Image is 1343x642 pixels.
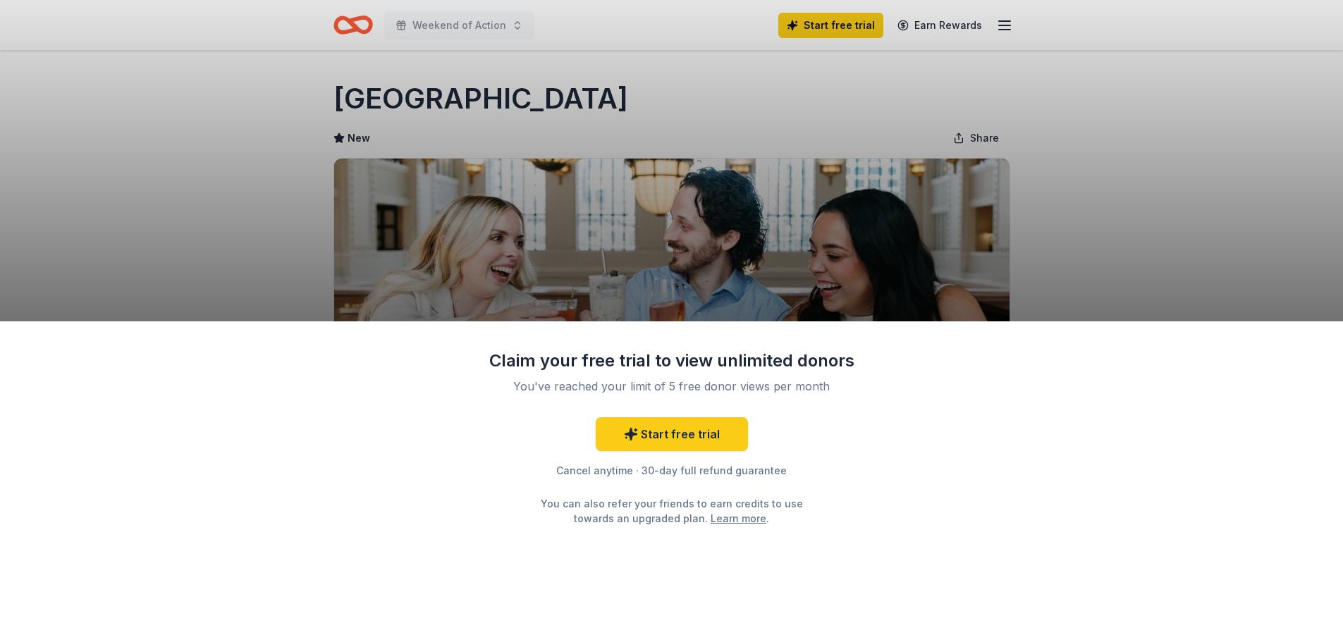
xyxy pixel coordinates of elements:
[505,378,838,395] div: You've reached your limit of 5 free donor views per month
[489,462,855,479] div: Cancel anytime · 30-day full refund guarantee
[596,417,748,451] a: Start free trial
[711,511,766,526] a: Learn more
[528,496,816,526] div: You can also refer your friends to earn credits to use towards an upgraded plan. .
[489,350,855,372] div: Claim your free trial to view unlimited donors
